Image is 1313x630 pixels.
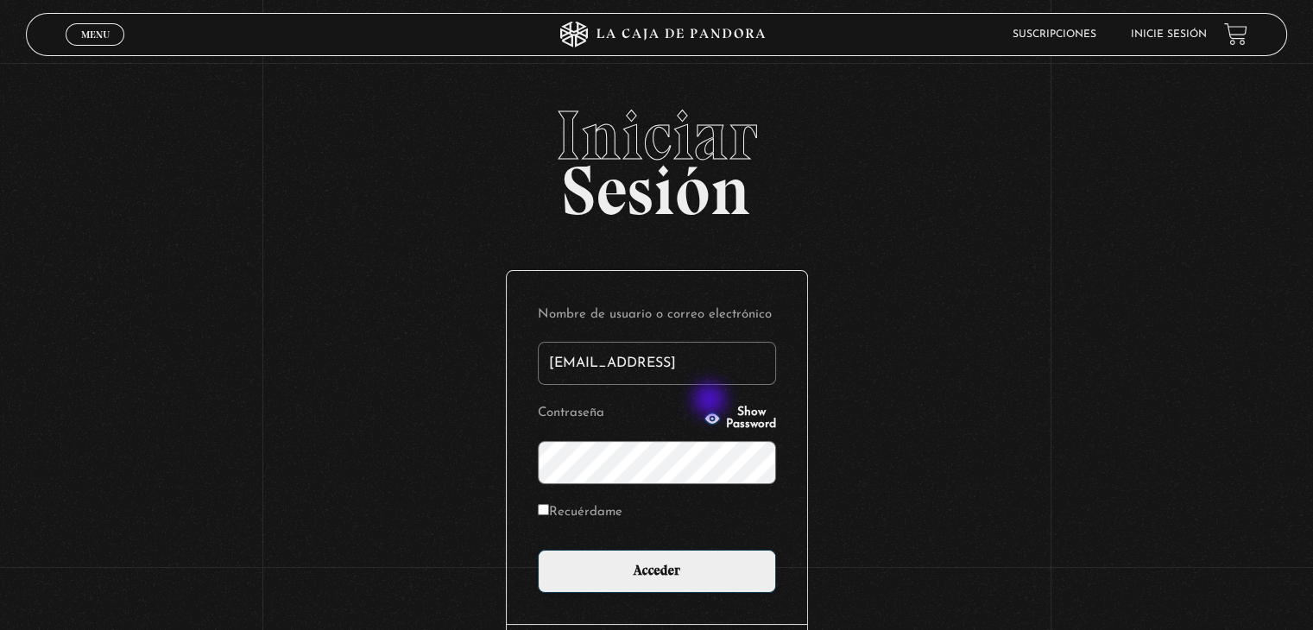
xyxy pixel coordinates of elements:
span: Cerrar [75,43,116,55]
span: Menu [81,29,110,40]
h2: Sesión [26,101,1286,211]
a: Suscripciones [1013,29,1096,40]
label: Contraseña [538,400,698,427]
label: Recuérdame [538,500,622,526]
span: Iniciar [26,101,1286,170]
span: Show Password [726,406,776,431]
a: View your shopping cart [1224,22,1247,46]
button: Show Password [704,406,776,431]
input: Acceder [538,550,776,593]
input: Recuérdame [538,504,549,515]
label: Nombre de usuario o correo electrónico [538,302,776,329]
a: Inicie sesión [1131,29,1207,40]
